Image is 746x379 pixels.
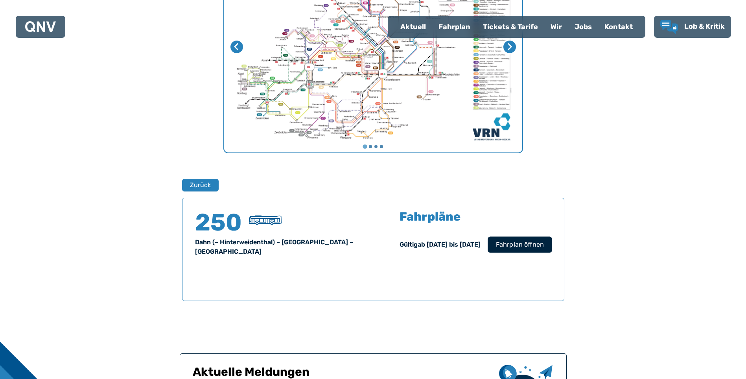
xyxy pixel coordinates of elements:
a: Wir [544,17,568,37]
button: Fahrplan öffnen [488,236,552,253]
img: Überlandbus [249,216,282,225]
a: Jobs [568,17,598,37]
span: Lob & Kritik [684,22,725,31]
button: Letzte Seite [230,41,243,53]
div: Dahn (– Hinterweidenthal) – [GEOGRAPHIC_DATA] – [GEOGRAPHIC_DATA] [195,238,364,256]
ul: Wählen Sie eine Seite zum Anzeigen [224,144,522,149]
button: Zurück [182,179,219,191]
img: QNV Logo [25,21,56,32]
button: Nächste Seite [503,41,516,53]
button: Gehe zu Seite 3 [374,145,378,148]
button: Gehe zu Seite 2 [369,145,372,148]
a: Tickets & Tarife [477,17,544,37]
a: Fahrplan [432,17,477,37]
span: Fahrplan öffnen [495,240,543,249]
a: Aktuell [394,17,432,37]
a: Zurück [182,179,214,191]
a: Kontakt [598,17,639,37]
button: Gehe zu Seite 1 [363,145,367,149]
h5: Fahrpläne [400,211,460,223]
div: Gültig ab [DATE] bis [DATE] [400,240,481,249]
a: QNV Logo [25,19,56,35]
h4: 250 [195,211,242,234]
a: Lob & Kritik [660,20,725,34]
button: Gehe zu Seite 4 [380,145,383,148]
